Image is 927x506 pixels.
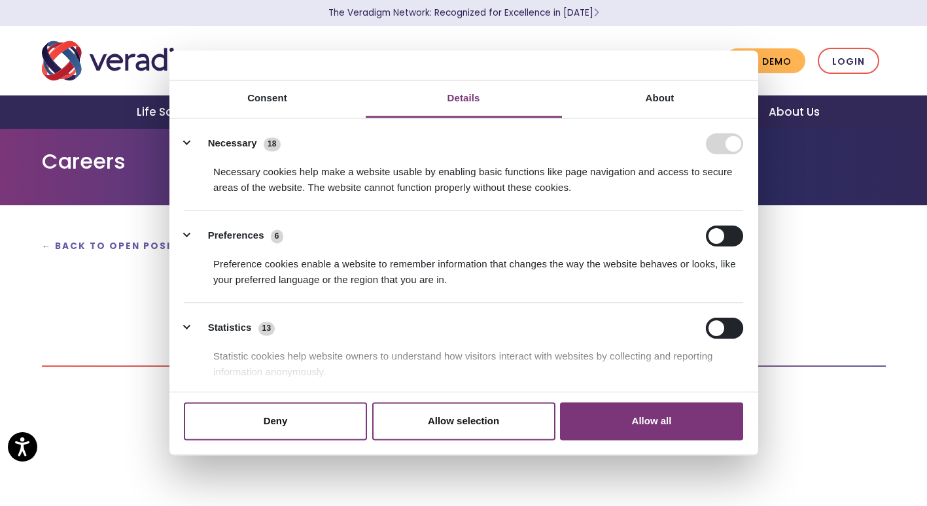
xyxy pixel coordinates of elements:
button: Preferences (6) [184,226,291,246]
label: Statistics [208,321,252,336]
p: . [42,337,886,355]
a: Life Sciences [121,95,230,129]
a: Consent [169,80,366,118]
a: Login [818,48,879,75]
label: Necessary [208,137,257,152]
a: About [562,80,758,118]
img: Veradigm logo [42,39,222,82]
a: ← Back to Open Positions [42,240,207,252]
button: Statistics (13) [184,318,283,339]
div: Necessary cookies help make a website usable by enabling basic functions like page navigation and... [184,154,743,195]
button: Allow all [560,402,743,440]
h2: Together, let's transform health insightfully [42,265,886,288]
div: Statistic cookies help website owners to understand how visitors interact with websites by collec... [184,339,743,380]
h1: Careers [42,149,886,174]
label: Preferences [208,229,264,244]
span: Learn More [593,7,599,19]
a: The Veradigm Network: Recognized for Excellence in [DATE]Learn More [328,7,599,19]
div: Preference cookies enable a website to remember information that changes the way the website beha... [184,246,743,288]
button: Deny [184,402,367,440]
button: Allow selection [372,402,555,440]
a: Details [366,80,562,118]
button: Necessary (18) [184,133,289,154]
a: Get Demo [725,48,805,74]
h3: Scroll below to apply for this position! [42,303,886,322]
a: About Us [753,95,835,129]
